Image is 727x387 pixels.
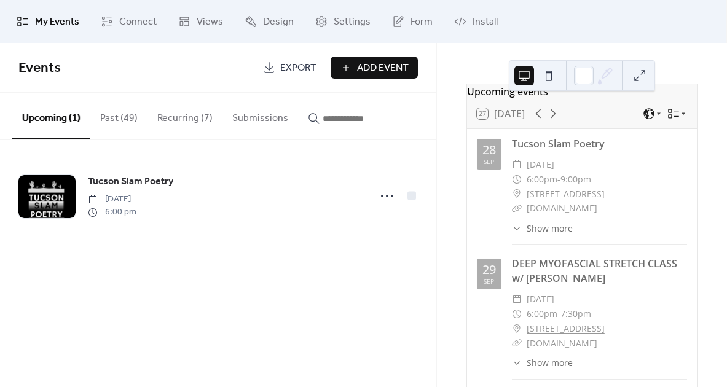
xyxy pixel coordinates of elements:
span: Settings [334,15,371,29]
div: ​ [512,321,522,336]
span: Form [411,15,433,29]
span: [STREET_ADDRESS] [527,187,605,201]
span: 9:00pm [560,172,591,187]
span: Add Event [357,61,409,76]
div: ​ [512,336,522,351]
a: My Events [7,5,88,38]
a: Tucson Slam Poetry [88,174,173,190]
div: ​ [512,187,522,201]
div: Upcoming events [467,84,697,99]
button: ​Show more [512,222,573,235]
button: Recurring (7) [147,93,222,138]
span: Show more [527,222,573,235]
a: DEEP MYOFASCIAL STRETCH CLASS w/ [PERSON_NAME] [512,257,677,285]
span: [DATE] [527,292,554,307]
button: Submissions [222,93,298,138]
span: Connect [119,15,157,29]
div: 29 [482,264,496,276]
a: Design [235,5,303,38]
a: [DOMAIN_NAME] [527,202,597,214]
a: Connect [92,5,166,38]
button: ​Show more [512,356,573,369]
div: ​ [512,201,522,216]
div: 28 [482,144,496,156]
div: ​ [512,222,522,235]
div: ​ [512,172,522,187]
span: Views [197,15,223,29]
div: ​ [512,307,522,321]
a: Install [445,5,507,38]
span: - [557,307,560,321]
span: Design [263,15,294,29]
a: [DOMAIN_NAME] [527,337,597,349]
span: My Events [35,15,79,29]
a: [STREET_ADDRESS] [527,321,605,336]
span: 6:00pm [527,172,557,187]
button: Upcoming (1) [12,93,90,139]
button: Past (49) [90,93,147,138]
span: 6:00 pm [88,206,136,219]
div: Sep [484,278,494,284]
a: Export [254,57,326,79]
span: 6:00pm [527,307,557,321]
span: Events [18,55,61,82]
span: Export [280,61,316,76]
a: Settings [306,5,380,38]
span: Tucson Slam Poetry [88,174,173,189]
a: Views [169,5,232,38]
span: Install [473,15,498,29]
a: Tucson Slam Poetry [512,137,605,150]
span: - [557,172,560,187]
span: Show more [527,356,573,369]
a: Form [383,5,442,38]
span: 7:30pm [560,307,591,321]
div: ​ [512,157,522,172]
button: Add Event [331,57,418,79]
div: ​ [512,292,522,307]
div: Sep [484,158,494,165]
div: ​ [512,356,522,369]
span: [DATE] [527,157,554,172]
span: [DATE] [88,193,136,206]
